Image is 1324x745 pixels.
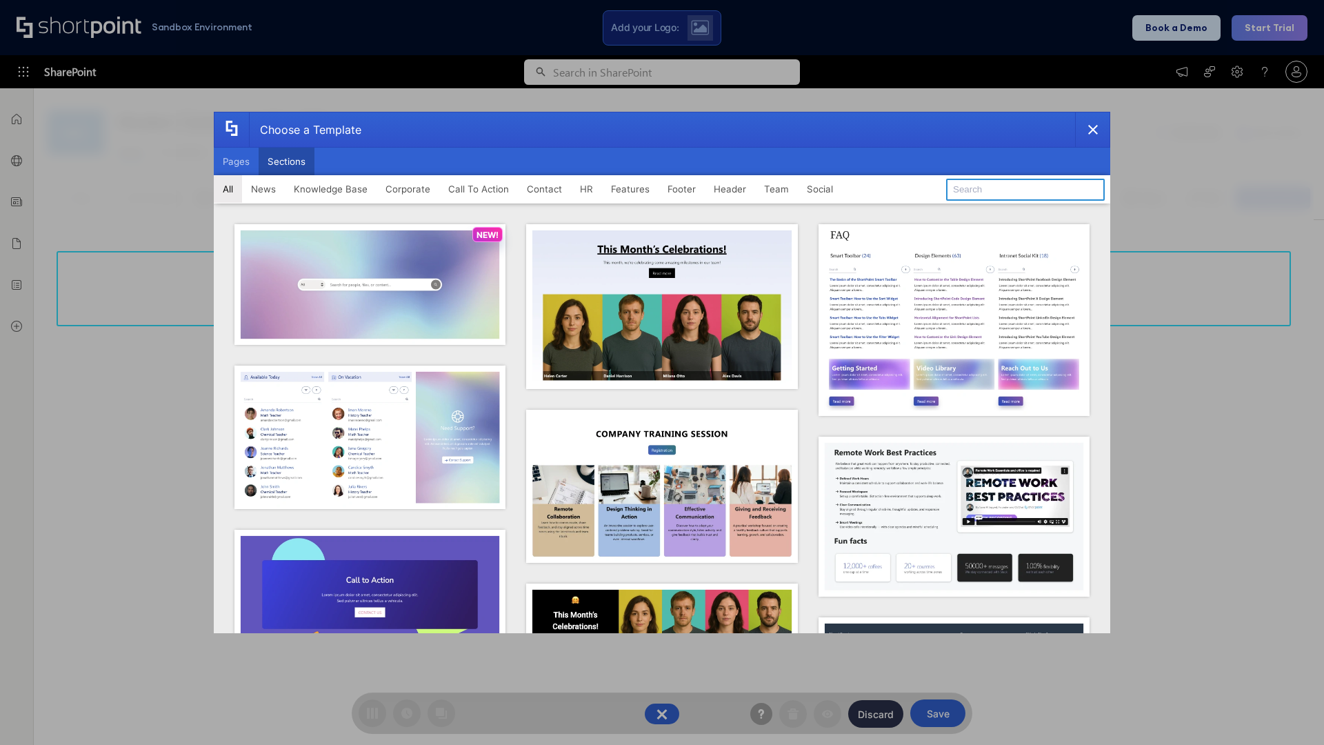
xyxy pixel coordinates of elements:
[946,179,1105,201] input: Search
[705,175,755,203] button: Header
[214,175,242,203] button: All
[214,148,259,175] button: Pages
[571,175,602,203] button: HR
[249,112,361,147] div: Choose a Template
[259,148,314,175] button: Sections
[439,175,518,203] button: Call To Action
[518,175,571,203] button: Contact
[285,175,377,203] button: Knowledge Base
[659,175,705,203] button: Footer
[755,175,798,203] button: Team
[477,230,499,240] p: NEW!
[798,175,842,203] button: Social
[1255,679,1324,745] iframe: Chat Widget
[214,112,1110,633] div: template selector
[377,175,439,203] button: Corporate
[242,175,285,203] button: News
[602,175,659,203] button: Features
